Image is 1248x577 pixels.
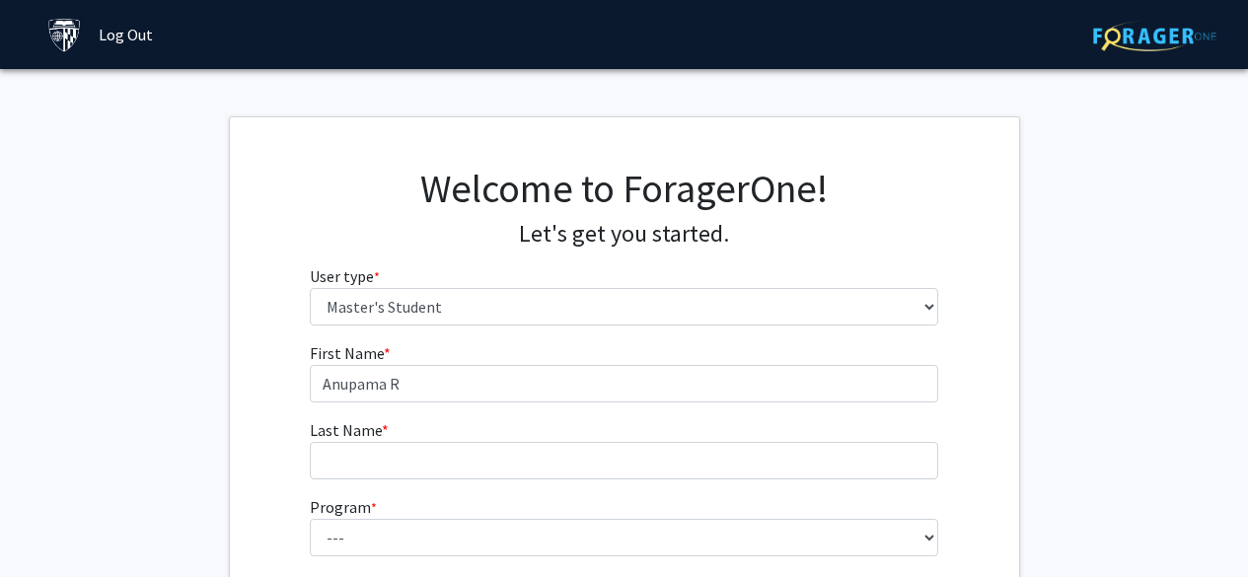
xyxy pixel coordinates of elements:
[310,220,938,249] h4: Let's get you started.
[310,343,384,363] span: First Name
[310,495,377,519] label: Program
[1093,21,1216,51] img: ForagerOne Logo
[310,264,380,288] label: User type
[310,165,938,212] h1: Welcome to ForagerOne!
[47,18,82,52] img: Johns Hopkins University Logo
[310,420,382,440] span: Last Name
